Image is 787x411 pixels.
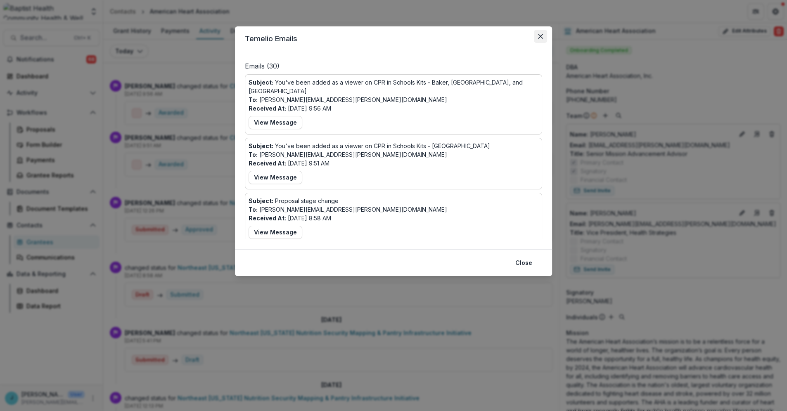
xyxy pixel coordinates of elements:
p: You've been added as a viewer on CPR in Schools Kits - [GEOGRAPHIC_DATA] [249,142,490,150]
b: Received At: [249,160,286,167]
b: Subject: [249,142,273,149]
p: [PERSON_NAME][EMAIL_ADDRESS][PERSON_NAME][DOMAIN_NAME] [249,205,447,214]
b: To: [249,96,258,103]
b: Received At: [249,215,286,222]
p: [DATE] 8:58 AM [249,214,331,222]
p: [DATE] 9:51 AM [249,159,329,168]
button: Close [510,256,537,269]
p: You've been added as a viewer on CPR in Schools Kits - Baker, [GEOGRAPHIC_DATA], and [GEOGRAPHIC_... [249,78,538,95]
p: [PERSON_NAME][EMAIL_ADDRESS][PERSON_NAME][DOMAIN_NAME] [249,95,447,104]
p: Emails ( 30 ) [245,61,542,74]
button: Close [534,30,547,43]
p: [PERSON_NAME][EMAIL_ADDRESS][PERSON_NAME][DOMAIN_NAME] [249,150,447,159]
p: Proposal stage change [249,196,339,205]
b: Received At: [249,105,286,112]
button: View Message [249,171,302,184]
b: Subject: [249,79,273,86]
p: [DATE] 9:56 AM [249,104,331,113]
b: Subject: [249,197,273,204]
header: Temelio Emails [235,26,552,51]
button: View Message [249,116,302,129]
b: To: [249,151,258,158]
button: View Message [249,226,302,239]
b: To: [249,206,258,213]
